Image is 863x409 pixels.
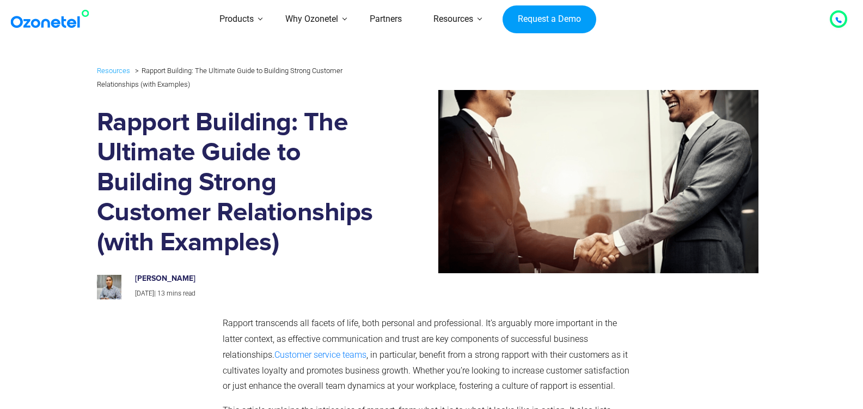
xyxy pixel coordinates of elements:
p: Rapport transcends all facets of life, both personal and professional. It’s arguably more importa... [223,316,636,394]
p: | [135,288,365,300]
a: Resources [97,64,130,77]
li: Rapport Building: The Ultimate Guide to Building Strong Customer Relationships (with Examples) [97,64,342,88]
img: prashanth-kancherla_avatar-200x200.jpeg [97,275,121,299]
span: mins read [167,290,195,297]
span: 13 [157,290,165,297]
span: [DATE] [135,290,154,297]
a: Customer service teams [274,350,366,360]
h1: Rapport Building: The Ultimate Guide to Building Strong Customer Relationships (with Examples) [97,108,376,258]
a: Request a Demo [503,5,596,34]
h6: [PERSON_NAME] [135,274,365,284]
